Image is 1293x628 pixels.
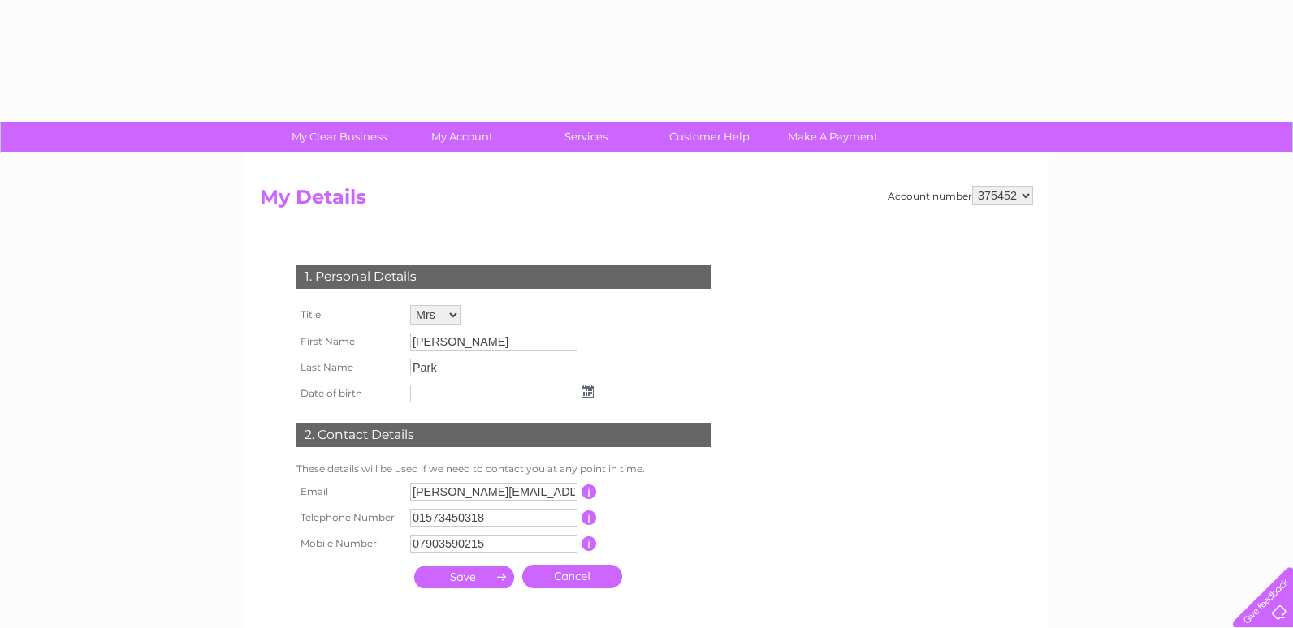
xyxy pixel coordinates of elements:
[292,531,406,557] th: Mobile Number
[292,459,715,479] td: These details will be used if we need to contact you at any point in time.
[888,186,1033,205] div: Account number
[582,385,594,398] img: ...
[292,329,406,355] th: First Name
[766,122,900,152] a: Make A Payment
[522,565,622,588] a: Cancel
[292,479,406,505] th: Email
[414,566,514,588] input: Submit
[292,505,406,531] th: Telephone Number
[260,186,1033,217] h2: My Details
[296,423,711,447] div: 2. Contact Details
[396,122,530,152] a: My Account
[296,265,711,289] div: 1. Personal Details
[582,536,597,551] input: Information
[272,122,406,152] a: My Clear Business
[292,381,406,406] th: Date of birth
[582,484,597,499] input: Information
[292,355,406,381] th: Last Name
[292,301,406,329] th: Title
[642,122,776,152] a: Customer Help
[582,510,597,525] input: Information
[519,122,653,152] a: Services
